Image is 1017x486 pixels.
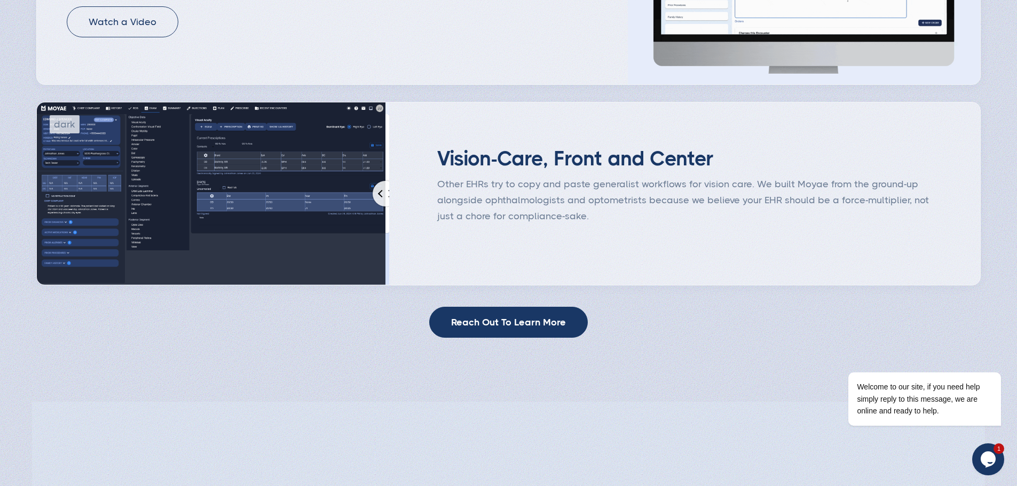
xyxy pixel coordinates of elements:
[437,176,932,224] p: Other EHRs try to copy and paste generalist workflows for vision care. We built Moyae from the gr...
[972,443,1006,475] iframe: chat widget
[437,146,713,172] div: Vision-Care, Front and Center
[814,312,1006,438] iframe: chat widget
[429,307,588,338] a: Reach Out To Learn More
[67,6,178,37] a: Watch a Video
